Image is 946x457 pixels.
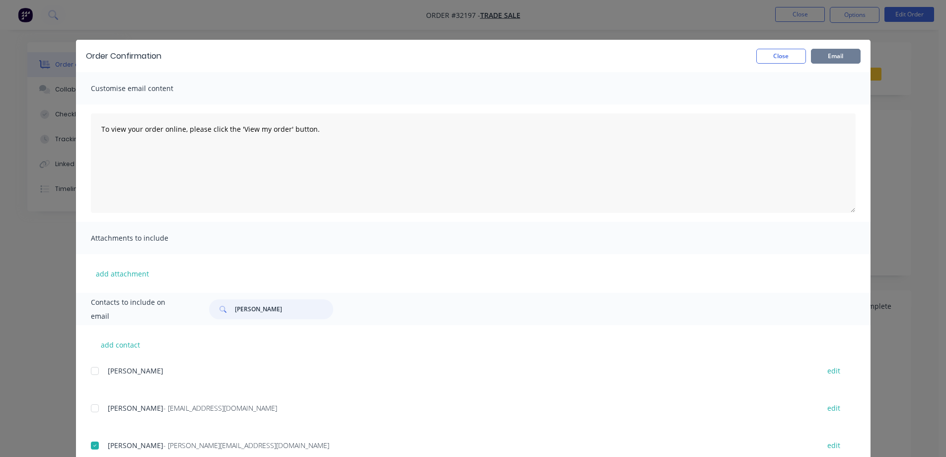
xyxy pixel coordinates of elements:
[91,295,185,323] span: Contacts to include on email
[163,441,329,450] span: - [PERSON_NAME][EMAIL_ADDRESS][DOMAIN_NAME]
[108,441,163,450] span: [PERSON_NAME]
[91,337,150,352] button: add contact
[821,364,846,377] button: edit
[163,403,277,413] span: - [EMAIL_ADDRESS][DOMAIN_NAME]
[756,49,806,64] button: Close
[108,403,163,413] span: [PERSON_NAME]
[811,49,861,64] button: Email
[821,439,846,452] button: edit
[86,50,161,62] div: Order Confirmation
[91,231,200,245] span: Attachments to include
[91,82,200,95] span: Customise email content
[91,266,154,281] button: add attachment
[821,401,846,415] button: edit
[235,299,333,319] input: Search...
[91,113,856,213] textarea: To view your order online, please click the 'View my order' button.
[108,366,163,375] span: [PERSON_NAME]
